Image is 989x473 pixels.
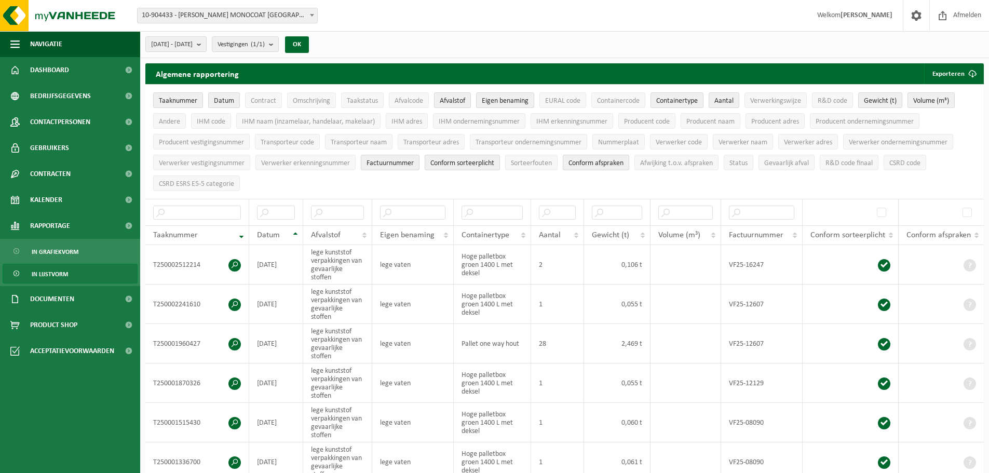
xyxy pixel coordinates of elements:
button: SorteerfoutenSorteerfouten: Activate to sort [505,155,558,170]
td: 0,106 t [584,245,651,285]
span: 10-904433 - RUBIO MONOCOAT BELGIUM - IZEGEM [137,8,318,23]
button: Verwerker vestigingsnummerVerwerker vestigingsnummer: Activate to sort [153,155,250,170]
td: lege kunststof verpakkingen van gevaarlijke stoffen [303,324,373,363]
button: AfvalstofAfvalstof: Activate to sort [434,92,471,108]
td: lege vaten [372,245,453,285]
span: Verwerker code [656,139,702,146]
td: 2,469 t [584,324,651,363]
td: [DATE] [249,285,303,324]
count: (1/1) [251,41,265,48]
td: 0,055 t [584,285,651,324]
button: ContractContract: Activate to sort [245,92,282,108]
button: Transporteur naamTransporteur naam: Activate to sort [325,134,392,150]
span: Afvalstof [311,231,341,239]
span: Acceptatievoorwaarden [30,338,114,364]
td: VF25-12129 [721,363,803,403]
td: T250001960427 [145,324,249,363]
a: In grafiekvorm [3,241,138,261]
td: 0,055 t [584,363,651,403]
button: Producent adresProducent adres: Activate to sort [746,113,805,129]
span: Verwerker erkenningsnummer [261,159,350,167]
button: TaakstatusTaakstatus: Activate to sort [341,92,384,108]
span: Transporteur ondernemingsnummer [476,139,581,146]
span: Afvalstof [440,97,465,105]
span: Eigen benaming [380,231,435,239]
span: IHM naam (inzamelaar, handelaar, makelaar) [242,118,375,126]
td: [DATE] [249,324,303,363]
span: Kalender [30,187,62,213]
td: T250002241610 [145,285,249,324]
a: In lijstvorm [3,264,138,283]
button: Verwerker ondernemingsnummerVerwerker ondernemingsnummer: Activate to sort [843,134,953,150]
span: Datum [257,231,280,239]
button: Gewicht (t)Gewicht (t): Activate to sort [858,92,902,108]
span: Aantal [539,231,561,239]
span: Producent adres [751,118,799,126]
button: IHM ondernemingsnummerIHM ondernemingsnummer: Activate to sort [433,113,525,129]
button: Transporteur ondernemingsnummerTransporteur ondernemingsnummer : Activate to sort [470,134,587,150]
span: Vestigingen [218,37,265,52]
td: [DATE] [249,245,303,285]
td: lege vaten [372,363,453,403]
td: lege vaten [372,324,453,363]
span: IHM erkenningsnummer [536,118,607,126]
td: Hoge palletbox groen 1400 L met deksel [454,403,531,442]
span: Product Shop [30,312,77,338]
span: EURAL code [545,97,580,105]
td: lege kunststof verpakkingen van gevaarlijke stoffen [303,363,373,403]
button: DatumDatum: Activate to sort [208,92,240,108]
span: Producent ondernemingsnummer [816,118,914,126]
td: T250001870326 [145,363,249,403]
span: Conform afspraken [906,231,971,239]
span: Conform sorteerplicht [430,159,494,167]
td: 0,060 t [584,403,651,442]
button: Producent vestigingsnummerProducent vestigingsnummer: Activate to sort [153,134,250,150]
button: AfvalcodeAfvalcode: Activate to sort [389,92,429,108]
button: IHM codeIHM code: Activate to sort [191,113,231,129]
span: IHM ondernemingsnummer [439,118,520,126]
td: 28 [531,324,584,363]
span: 10-904433 - RUBIO MONOCOAT BELGIUM - IZEGEM [138,8,317,23]
span: Containercode [597,97,640,105]
button: Eigen benamingEigen benaming: Activate to sort [476,92,534,108]
span: Producent naam [686,118,735,126]
span: Rapportage [30,213,70,239]
button: NummerplaatNummerplaat: Activate to sort [592,134,645,150]
button: IHM naam (inzamelaar, handelaar, makelaar)IHM naam (inzamelaar, handelaar, makelaar): Activate to... [236,113,381,129]
button: [DATE] - [DATE] [145,36,207,52]
span: Conform afspraken [568,159,624,167]
span: Documenten [30,286,74,312]
button: OK [285,36,309,53]
button: Verwerker erkenningsnummerVerwerker erkenningsnummer: Activate to sort [255,155,356,170]
span: Verwerker ondernemingsnummer [849,139,947,146]
button: Verwerker adresVerwerker adres: Activate to sort [778,134,838,150]
span: Taaknummer [159,97,197,105]
span: [DATE] - [DATE] [151,37,193,52]
td: [DATE] [249,403,303,442]
button: R&D codeR&amp;D code: Activate to sort [812,92,853,108]
button: VerwerkingswijzeVerwerkingswijze: Activate to sort [744,92,807,108]
span: Verwerker adres [784,139,832,146]
span: Transporteur adres [403,139,459,146]
strong: [PERSON_NAME] [841,11,892,19]
td: 2 [531,245,584,285]
button: OmschrijvingOmschrijving: Activate to sort [287,92,336,108]
span: R&D code [818,97,847,105]
span: Gewicht (t) [592,231,629,239]
span: Bedrijfsgegevens [30,83,91,109]
td: 1 [531,285,584,324]
button: Afwijking t.o.v. afsprakenAfwijking t.o.v. afspraken: Activate to sort [634,155,719,170]
button: CSRD ESRS E5-5 categorieCSRD ESRS E5-5 categorie: Activate to sort [153,175,240,191]
td: lege kunststof verpakkingen van gevaarlijke stoffen [303,285,373,324]
span: Datum [214,97,234,105]
span: Dashboard [30,57,69,83]
span: Verwerker naam [719,139,767,146]
td: T250001515430 [145,403,249,442]
span: Containertype [462,231,509,239]
span: CSRD code [889,159,920,167]
button: ContainertypeContainertype: Activate to sort [651,92,703,108]
td: T250002512214 [145,245,249,285]
button: Vestigingen(1/1) [212,36,279,52]
button: IHM adresIHM adres: Activate to sort [386,113,428,129]
td: Hoge palletbox groen 1400 L met deksel [454,245,531,285]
